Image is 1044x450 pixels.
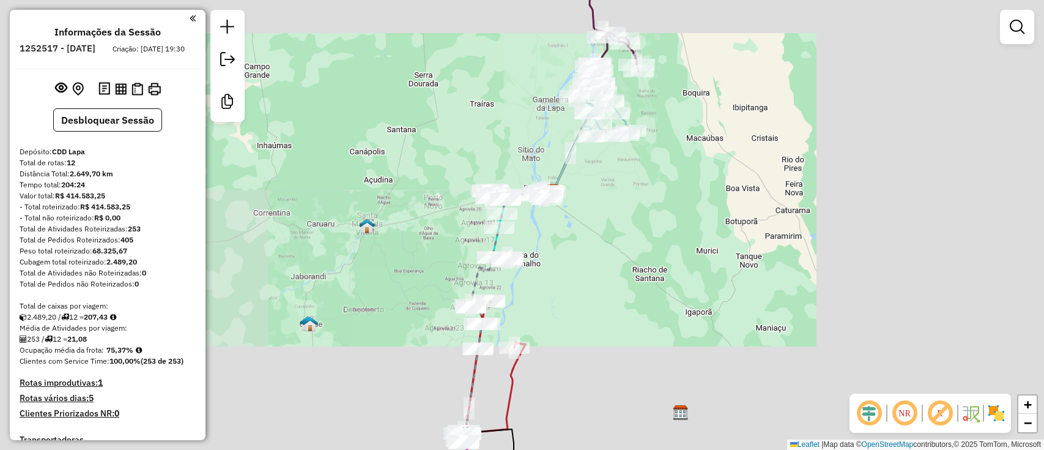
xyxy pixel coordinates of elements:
strong: 0 [114,408,119,419]
img: RT PA - Santa Maria da Vitória [359,218,375,234]
img: RT PA - Coribe [302,316,318,332]
span: Ocupação média da frota: [20,345,104,354]
div: Depósito: [20,146,196,157]
strong: 1 [98,377,103,388]
div: Total de Pedidos Roteirizados: [20,234,196,246]
strong: 12 [67,158,75,167]
a: Leaflet [790,440,820,449]
img: PA - Carinhanha [456,426,472,442]
img: Fluxo de ruas [961,403,980,423]
h4: Rotas improdutivas: [20,378,196,388]
img: P.A Coribe [300,315,316,331]
div: Total de Atividades não Roteirizadas: [20,268,196,279]
strong: 0 [135,279,139,288]
div: Peso total roteirizado: [20,246,196,257]
strong: 2.649,70 km [70,169,113,178]
div: Criação: [DATE] 19:30 [108,43,190,54]
img: CDD Lapa [545,184,561,200]
strong: 21,08 [67,334,87,343]
div: Total de rotas: [20,157,196,168]
strong: 405 [120,235,133,244]
a: OpenStreetMap [862,440,914,449]
a: Criar modelo [215,89,240,117]
h4: Clientes Priorizados NR: [20,408,196,419]
i: Total de rotas [61,313,69,321]
i: Cubagem total roteirizado [20,313,27,321]
span: Clientes com Service Time: [20,356,109,366]
i: Meta Caixas/viagem: 206,52 Diferença: 0,91 [110,313,116,321]
div: Distância Total: [20,168,196,179]
strong: 68.325,67 [92,246,127,255]
strong: 0 [142,268,146,277]
h6: 1252517 - [DATE] [20,43,95,54]
strong: 100,00% [109,356,141,366]
div: Total de caixas por viagem: [20,301,196,312]
button: Exibir sessão original [53,79,70,99]
strong: 204:24 [61,180,85,189]
div: - Total não roteirizado: [20,212,196,223]
strong: R$ 414.583,25 [55,191,105,200]
button: Visualizar relatório de Roteirização [113,80,129,97]
span: | [821,440,823,449]
h4: Transportadoras [20,435,196,445]
strong: (253 de 253) [141,356,183,366]
em: Média calculada utilizando a maior ocupação (%Peso ou %Cubagem) de cada rota da sessão. Rotas cro... [136,347,142,354]
h4: Rotas vários dias: [20,393,196,403]
a: Exibir filtros [1005,15,1029,39]
div: - Total roteirizado: [20,201,196,212]
button: Logs desbloquear sessão [96,80,113,99]
span: Ocultar NR [890,399,919,428]
strong: 2.489,20 [106,257,137,266]
h4: Informações da Sessão [54,26,161,38]
strong: 253 [128,224,141,233]
a: Clique aqui para minimizar o painel [190,11,196,25]
span: Exibir rótulo [925,399,955,428]
strong: CDD Lapa [52,147,85,156]
strong: 207,43 [84,312,108,321]
div: Map data © contributors,© 2025 TomTom, Microsoft [787,440,1044,450]
button: Desbloquear Sessão [53,108,162,132]
img: CDD Guanambi [673,405,689,421]
div: Total de Atividades Roteirizadas: [20,223,196,234]
strong: 75,37% [106,345,133,354]
div: Tempo total: [20,179,196,190]
img: Exibir/Ocultar setores [987,403,1006,423]
strong: R$ 414.583,25 [80,202,130,211]
a: Exportar sessão [215,47,240,75]
div: 2.489,20 / 12 = [20,312,196,323]
button: Visualizar Romaneio [129,80,146,98]
button: Centralizar mapa no depósito ou ponto de apoio [70,80,86,99]
div: Média de Atividades por viagem: [20,323,196,334]
div: 253 / 12 = [20,334,196,345]
div: Total de Pedidos não Roteirizados: [20,279,196,290]
i: Total de rotas [45,336,53,343]
span: − [1024,415,1032,430]
span: Ocultar deslocamento [854,399,884,428]
strong: R$ 0,00 [94,213,120,222]
a: Zoom out [1018,414,1037,432]
div: Valor total: [20,190,196,201]
i: Total de Atividades [20,336,27,343]
strong: 5 [89,392,94,403]
span: + [1024,397,1032,412]
div: Cubagem total roteirizado: [20,257,196,268]
button: Imprimir Rotas [146,80,163,98]
a: Zoom in [1018,396,1037,414]
a: Nova sessão e pesquisa [215,15,240,42]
